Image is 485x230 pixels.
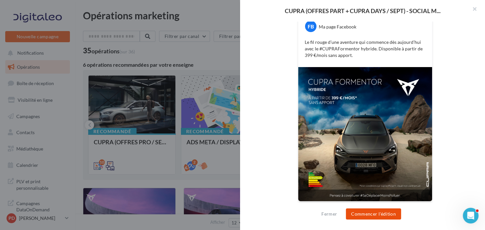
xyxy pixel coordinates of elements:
div: Ma page Facebook [319,24,356,30]
p: Le fil rouge d’une aventure qui commence dès aujourd’hui avec le #CUPRAFormentor hybride. Disponi... [305,39,426,59]
iframe: Intercom live chat [463,208,478,223]
span: CUPRA (OFFRES PART + CUPRA DAYS / SEPT) - SOCIAL M... [285,8,441,14]
div: La prévisualisation est non-contractuelle [298,202,432,210]
div: FB [305,21,316,32]
button: Commencer l'édition [346,208,401,220]
button: Fermer [319,210,340,218]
